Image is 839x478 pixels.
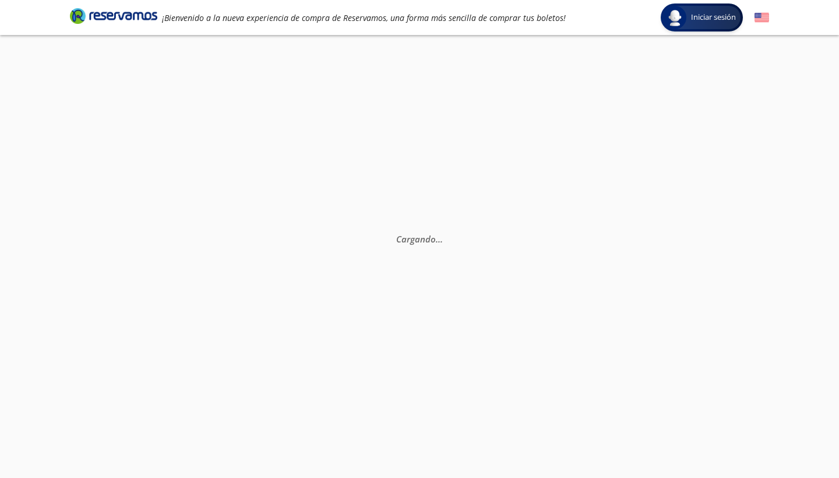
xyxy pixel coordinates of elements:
i: Brand Logo [70,7,157,24]
span: . [440,233,443,245]
span: . [436,233,438,245]
em: ¡Bienvenido a la nueva experiencia de compra de Reservamos, una forma más sencilla de comprar tus... [162,12,566,23]
a: Brand Logo [70,7,157,28]
em: Cargando [396,233,443,245]
button: English [755,10,769,25]
span: . [438,233,440,245]
span: Iniciar sesión [686,12,741,23]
